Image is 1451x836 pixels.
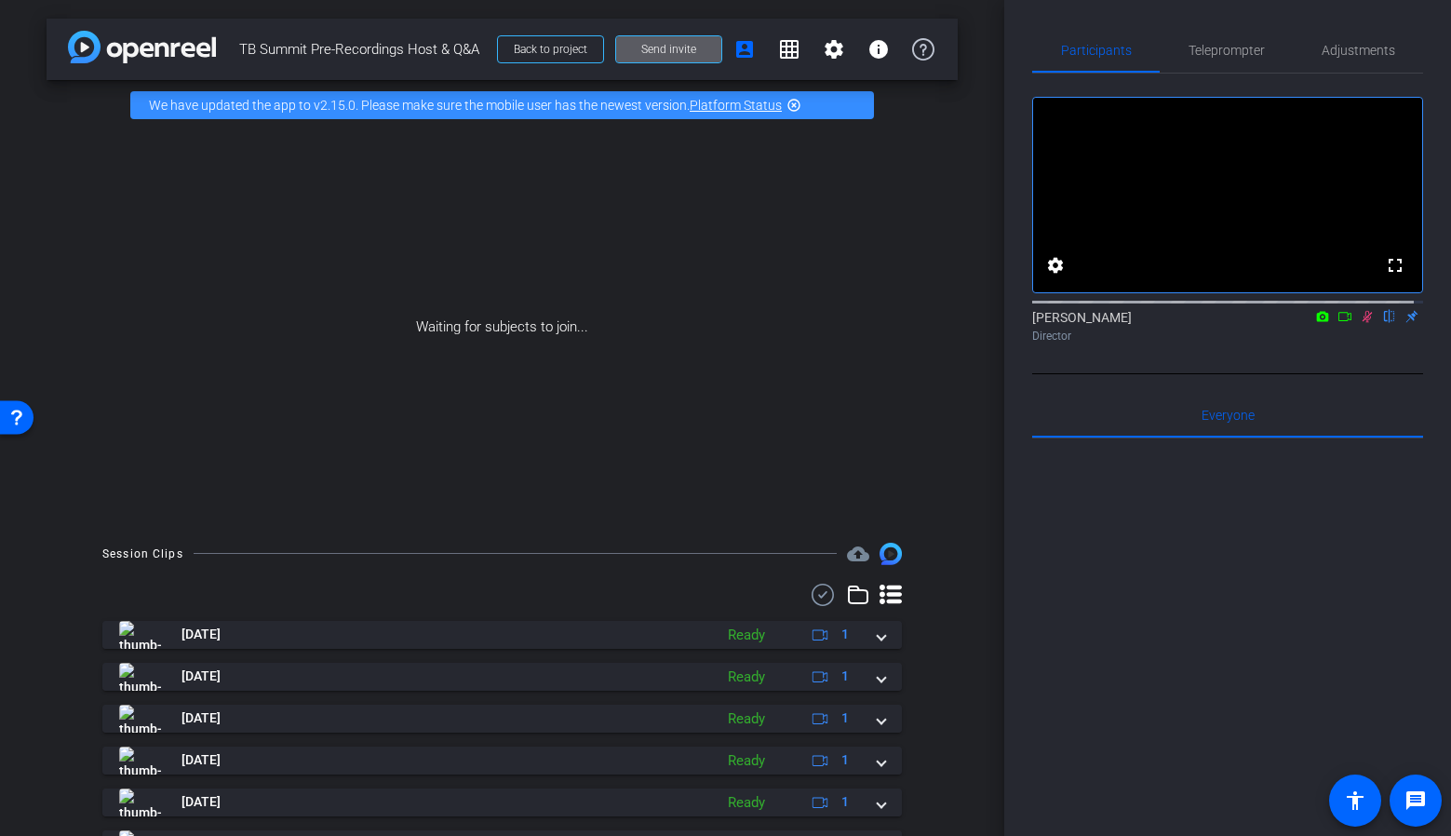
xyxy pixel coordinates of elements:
span: Participants [1061,44,1132,57]
mat-expansion-panel-header: thumb-nail[DATE]Ready1 [102,663,902,691]
span: Everyone [1202,409,1255,422]
img: thumb-nail [119,747,161,775]
span: [DATE] [181,625,221,644]
img: thumb-nail [119,705,161,733]
a: Platform Status [690,98,782,113]
span: 1 [841,750,849,770]
img: thumb-nail [119,621,161,649]
img: thumb-nail [119,789,161,816]
mat-icon: info [867,38,890,61]
div: Ready [719,667,774,688]
mat-icon: message [1404,789,1427,812]
span: Destinations for your clips [847,543,869,565]
mat-expansion-panel-header: thumb-nail[DATE]Ready1 [102,621,902,649]
div: Waiting for subjects to join... [47,130,958,524]
mat-icon: fullscreen [1384,254,1406,276]
mat-icon: highlight_off [786,98,801,113]
button: Send invite [615,35,722,63]
mat-expansion-panel-header: thumb-nail[DATE]Ready1 [102,747,902,775]
mat-icon: grid_on [778,38,800,61]
img: thumb-nail [119,663,161,691]
span: 1 [841,792,849,812]
div: Ready [719,750,774,772]
mat-icon: cloud_upload [847,543,869,565]
span: Back to project [514,43,587,56]
span: Adjustments [1322,44,1395,57]
div: Ready [719,708,774,730]
span: Send invite [641,42,696,57]
span: 1 [841,667,849,686]
mat-icon: settings [823,38,845,61]
mat-expansion-panel-header: thumb-nail[DATE]Ready1 [102,789,902,816]
button: Back to project [497,35,604,63]
mat-expansion-panel-header: thumb-nail[DATE]Ready1 [102,705,902,733]
div: Ready [719,625,774,646]
mat-icon: settings [1044,254,1067,276]
img: app-logo [68,31,216,63]
mat-icon: flip [1378,307,1401,324]
span: [DATE] [181,792,221,812]
img: Session clips [880,543,902,565]
div: Director [1032,328,1423,344]
span: TB Summit Pre-Recordings Host & Q&A [239,31,486,68]
span: 1 [841,708,849,728]
div: We have updated the app to v2.15.0. Please make sure the mobile user has the newest version. [130,91,874,119]
div: [PERSON_NAME] [1032,308,1423,344]
div: Session Clips [102,545,183,563]
span: [DATE] [181,667,221,686]
mat-icon: account_box [733,38,756,61]
span: [DATE] [181,750,221,770]
span: [DATE] [181,708,221,728]
div: Ready [719,792,774,814]
span: Teleprompter [1189,44,1265,57]
mat-icon: accessibility [1344,789,1366,812]
span: 1 [841,625,849,644]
